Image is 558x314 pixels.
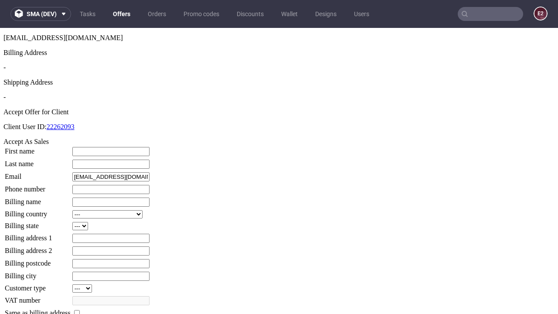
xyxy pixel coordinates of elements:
span: - [3,65,6,73]
td: Billing name [4,169,71,179]
a: Offers [108,7,136,21]
td: Phone number [4,157,71,167]
a: Users [349,7,374,21]
td: Billing address 1 [4,205,71,215]
td: Billing city [4,243,71,253]
td: Email [4,144,71,154]
figcaption: e2 [534,7,547,20]
td: Same as billing address [4,280,71,290]
div: Shipping Address [3,51,555,58]
td: Last name [4,131,71,141]
a: 22262093 [47,95,75,102]
a: Promo codes [178,7,225,21]
td: Billing country [4,182,71,191]
span: sma (dev) [27,11,57,17]
a: Discounts [231,7,269,21]
a: Wallet [276,7,303,21]
td: Billing address 2 [4,218,71,228]
p: Client User ID: [3,95,555,103]
td: Customer type [4,256,71,265]
div: Billing Address [3,21,555,29]
a: Tasks [75,7,101,21]
td: Billing postcode [4,231,71,241]
td: First name [4,119,71,129]
span: - [3,36,6,43]
a: Designs [310,7,342,21]
span: [EMAIL_ADDRESS][DOMAIN_NAME] [3,6,123,14]
a: Orders [143,7,171,21]
td: VAT number [4,268,71,278]
div: Accept As Sales [3,110,555,118]
td: Billing state [4,194,71,203]
button: sma (dev) [10,7,71,21]
div: Accept Offer for Client [3,80,555,88]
